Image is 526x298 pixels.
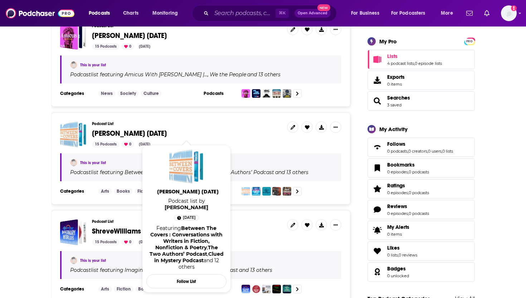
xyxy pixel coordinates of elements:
div: 0 [121,43,134,50]
a: Lists [370,54,384,64]
span: Follows [367,138,475,157]
a: 0 episode lists [415,61,442,66]
a: 0 podcasts [409,169,429,174]
img: The Dig [262,89,271,98]
div: 0 [121,141,134,148]
button: open menu [436,8,462,19]
span: Podcasts [89,8,110,18]
img: Clued in Mystery Podcast [262,187,271,196]
button: Follow List [146,274,227,288]
div: 15 Podcasts [92,43,120,50]
a: Culture [141,91,162,96]
span: , [208,71,209,78]
span: , [408,169,409,174]
p: and 13 others [275,169,308,176]
span: Lists [367,50,475,69]
img: Shelf Addiction Podcast [283,187,291,196]
a: Reviews [387,203,429,210]
h4: Between The Covers : Conversa… [125,169,206,175]
div: 15 Podcasts [92,141,120,148]
a: Ratings [387,182,429,189]
img: Lauren Hodapp [70,257,77,264]
h4: The Two Authors’ Podcast [209,169,274,175]
a: News [98,91,116,96]
h4: Amicus With [PERSON_NAME] |… [125,72,208,77]
a: 0 episodes [387,211,408,216]
a: Searches [370,96,384,106]
a: Lists [387,53,442,59]
h3: Categories [60,286,92,292]
a: My Alerts [367,221,475,240]
div: Podcast list featuring [70,169,333,176]
span: Charts [123,8,138,18]
span: Jaime Parker Stickle 6/5/25 [169,149,204,184]
a: PRO [465,38,474,44]
img: The Great and Secret Knowledge [283,285,291,293]
a: Society [117,91,139,96]
a: This is your list [80,160,106,165]
a: Ratings [370,184,384,194]
span: , [414,61,415,66]
div: Featuring and 12 others [149,225,224,270]
a: Fiction [114,286,133,292]
a: 0 lists [442,149,453,154]
a: Follows [370,142,384,152]
a: Likes [370,246,384,256]
img: Lauren Hodapp [70,61,77,68]
span: [PERSON_NAME] [DATE] [92,129,167,138]
a: Charts [118,8,143,19]
span: For Podcasters [391,8,425,18]
div: 15 Podcasts [92,239,120,245]
a: Exports [367,71,475,90]
a: This is your list [80,258,106,263]
a: Judith Resnik 6/24/25 [60,24,86,50]
span: , [408,211,409,216]
img: Thriller 101 [272,187,281,196]
h3: Categories [60,91,92,96]
span: Exports [387,74,405,80]
span: Podcast list by [146,198,227,211]
div: [DATE] [136,43,153,50]
a: 0 podcasts [387,149,408,154]
span: Exports [370,75,384,85]
a: 3 saved [387,102,401,107]
a: 0 unlocked [387,273,409,278]
h3: Podcast List [92,219,281,224]
span: Open Advanced [298,11,327,15]
a: Badges [387,265,409,272]
a: Lauren Hodapp [165,204,208,211]
button: open menu [84,8,119,19]
button: Show More Button [330,24,341,35]
button: open menu [147,8,187,19]
a: Between The Covers : Conversations with Writers in Fiction, Nonfiction & Poetry [150,225,223,251]
h4: Imaginary Worlds [125,267,170,273]
span: Monitoring [152,8,178,18]
p: and 13 others [239,267,272,273]
a: [PERSON_NAME] [DATE] [92,32,167,40]
a: This is your list [80,63,106,67]
span: , [207,251,208,257]
a: Books [114,188,133,194]
span: More [441,8,453,18]
button: Open AdvancedNew [294,9,331,18]
img: Amicus With Dahlia Lithwick | Law, justice, and the courts [242,89,250,98]
div: [DATE] [136,239,153,245]
a: [PERSON_NAME] [DATE] [148,188,228,198]
a: Jun 5th, 2025 [174,215,199,221]
img: Fiction Writing Made Easy [262,285,271,293]
button: Show profile menu [501,5,517,21]
span: Reviews [387,203,407,210]
img: User Profile [501,5,517,21]
span: , [427,149,428,154]
div: Search podcasts, credits, & more... [199,5,344,21]
span: ⌘ K [276,9,289,18]
a: Arts [98,188,112,194]
a: Follows [387,141,453,147]
a: ShreveWilliams - Lauren Steinstra 3/20/25 [60,219,86,245]
span: Badges [367,262,475,282]
a: Badges [370,267,384,277]
img: Podchaser - Follow, Share and Rate Podcasts [6,6,74,20]
svg: Add a profile image [511,5,517,11]
span: My Alerts [370,225,384,235]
